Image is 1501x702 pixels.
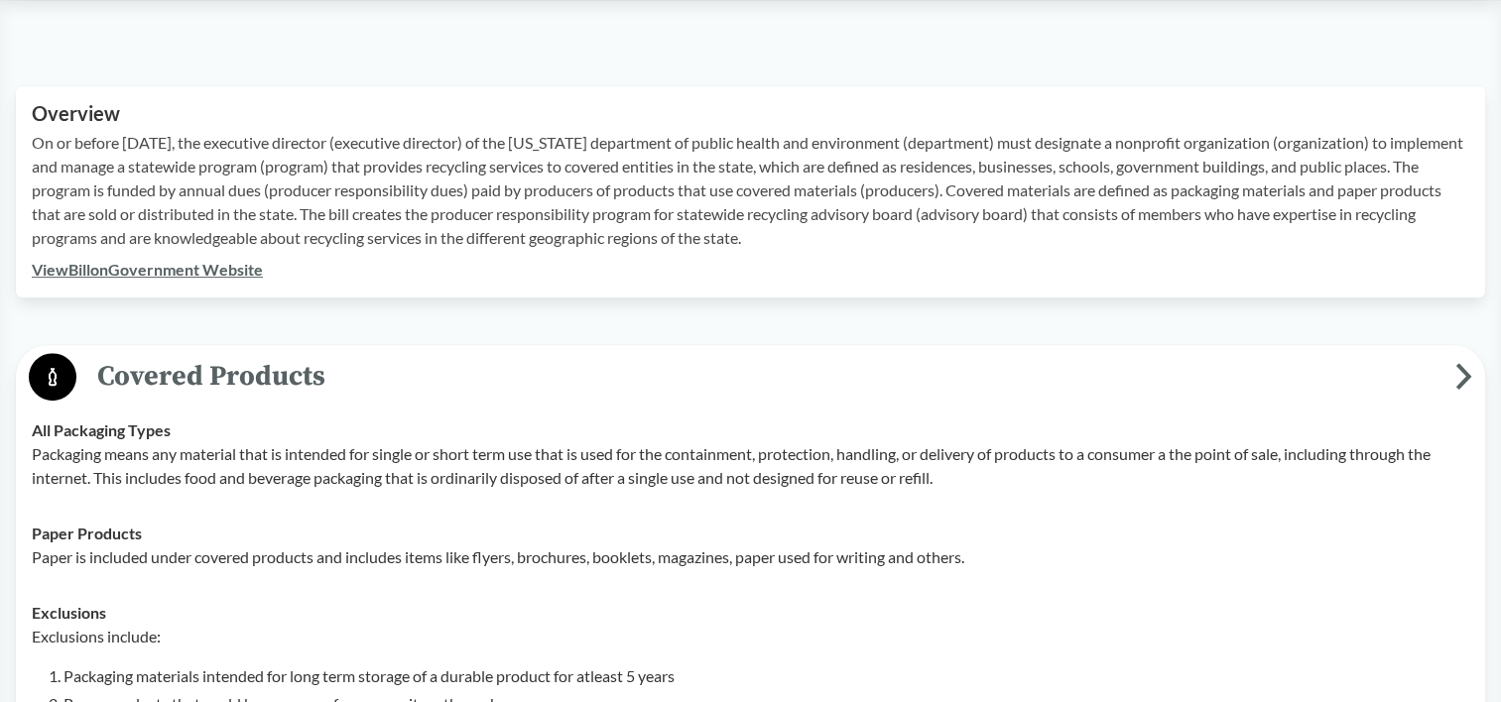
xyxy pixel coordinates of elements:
h2: Overview [32,102,1469,125]
p: Paper is included under covered products and includes items like flyers, brochures, booklets, mag... [32,545,1469,569]
span: Covered Products [76,354,1455,399]
p: On or before [DATE], the executive director (executive director) of the [US_STATE] department of ... [32,131,1469,250]
a: ViewBillonGovernment Website [32,260,263,279]
strong: Exclusions [32,603,106,622]
strong: Paper Products [32,524,142,542]
button: Covered Products [23,352,1478,403]
strong: All Packaging Types [32,420,171,439]
p: Packaging means any material that is intended for single or short term use that is used for the c... [32,442,1469,490]
p: Exclusions include: [32,625,1469,648]
li: Packaging materials intended for long term storage of a durable product for atleast 5 years [63,664,1469,688]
